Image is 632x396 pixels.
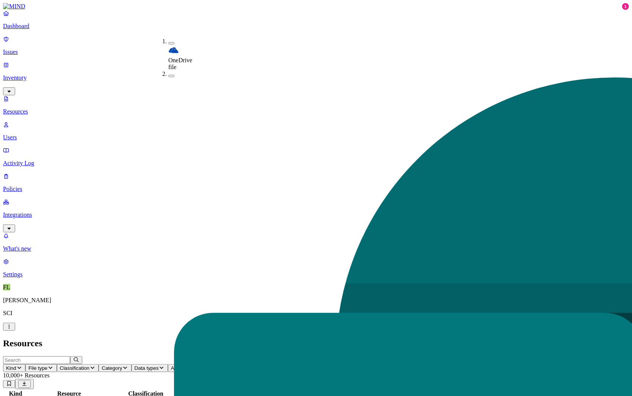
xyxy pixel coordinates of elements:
[3,199,629,231] a: Integrations
[3,23,629,30] p: Dashboard
[3,310,629,317] p: SCI
[3,173,629,192] a: Policies
[3,211,629,218] p: Integrations
[3,95,629,115] a: Resources
[3,62,629,94] a: Inventory
[3,232,629,252] a: What's new
[135,365,159,371] span: Data types
[3,74,629,81] p: Inventory
[168,45,179,55] img: onedrive
[102,365,122,371] span: Category
[3,372,50,379] span: 10,000+ Resources
[3,49,629,55] p: Issues
[3,356,70,364] input: Search
[168,57,192,70] span: OneDrive file
[3,271,629,278] p: Settings
[3,36,629,55] a: Issues
[3,160,629,167] p: Activity Log
[3,134,629,141] p: Users
[3,186,629,192] p: Policies
[3,108,629,115] p: Resources
[3,284,10,290] span: FL
[3,3,629,10] a: MIND
[28,365,47,371] span: File type
[3,121,629,141] a: Users
[3,258,629,278] a: Settings
[3,3,25,10] img: MIND
[6,365,16,371] span: Kind
[3,147,629,167] a: Activity Log
[3,338,629,349] h2: Resources
[3,297,629,304] p: [PERSON_NAME]
[3,10,629,30] a: Dashboard
[622,3,629,10] div: 1
[3,245,629,252] p: What's new
[60,365,90,371] span: Classification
